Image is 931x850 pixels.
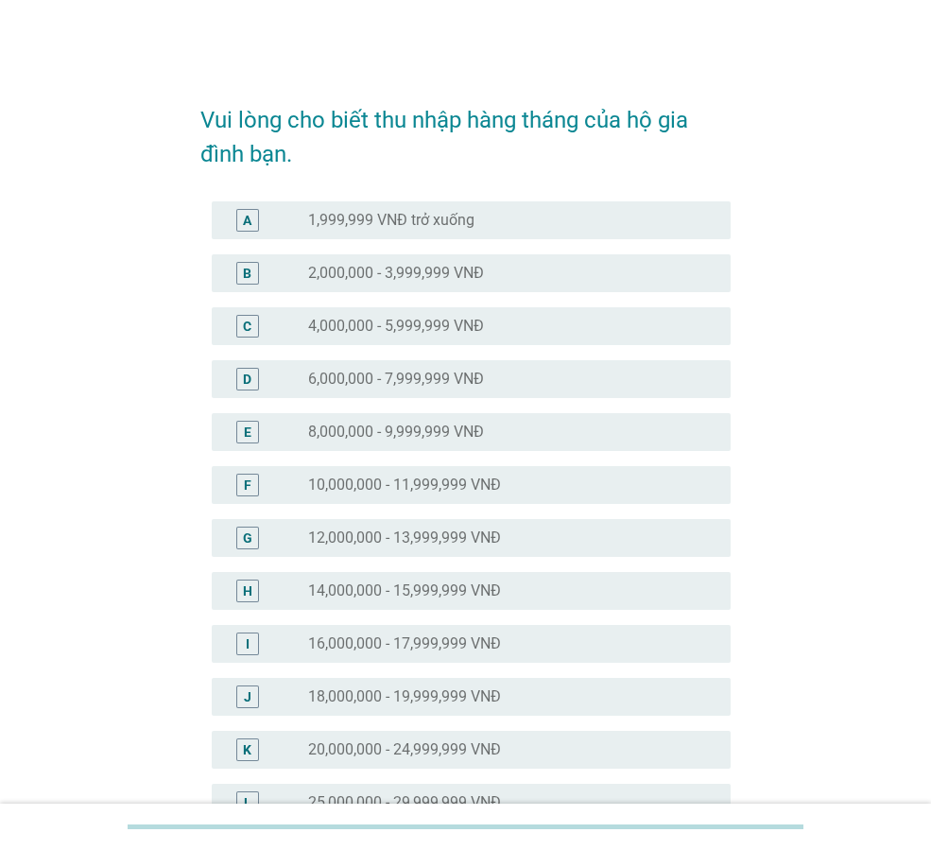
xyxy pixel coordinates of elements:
label: 14,000,000 - 15,999,999 VNĐ [308,581,501,600]
div: A [243,210,251,230]
label: 8,000,000 - 9,999,999 VNĐ [308,423,484,442]
label: 20,000,000 - 24,999,999 VNĐ [308,740,501,759]
div: G [243,528,252,547]
label: 10,000,000 - 11,999,999 VNĐ [308,476,501,494]
div: I [246,633,250,653]
div: E [244,422,251,442]
h2: Vui lòng cho biết thu nhập hàng tháng của hộ gia đình bạn. [200,84,731,171]
div: D [243,369,251,389]
label: 18,000,000 - 19,999,999 VNĐ [308,687,501,706]
div: H [243,581,252,600]
label: 12,000,000 - 13,999,999 VNĐ [308,529,501,547]
div: J [244,686,251,706]
div: K [243,739,251,759]
label: 2,000,000 - 3,999,999 VNĐ [308,264,484,283]
div: C [243,316,251,336]
label: 1,999,999 VNĐ trở xuống [308,211,474,230]
label: 16,000,000 - 17,999,999 VNĐ [308,634,501,653]
label: 6,000,000 - 7,999,999 VNĐ [308,370,484,389]
label: 25,000,000 - 29,999,999 VNĐ [308,793,501,812]
div: B [243,263,251,283]
div: L [244,792,251,812]
label: 4,000,000 - 5,999,999 VNĐ [308,317,484,336]
div: F [244,475,251,494]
